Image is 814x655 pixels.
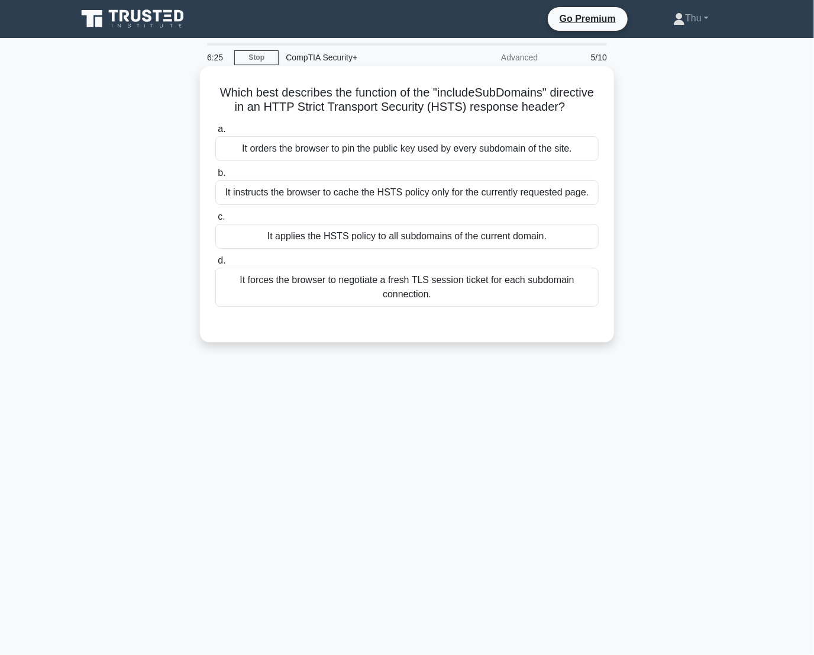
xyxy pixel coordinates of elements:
[545,46,614,69] div: 5/10
[215,136,599,161] div: It orders the browser to pin the public key used by every subdomain of the site.
[645,7,737,30] a: Thu
[279,46,441,69] div: CompTIA Security+
[218,124,225,134] span: a.
[553,11,623,26] a: Go Premium
[215,224,599,249] div: It applies the HSTS policy to all subdomains of the current domain.
[441,46,545,69] div: Advanced
[200,46,234,69] div: 6:25
[218,168,225,178] span: b.
[218,255,225,265] span: d.
[214,85,600,115] h5: Which best describes the function of the "includeSubDomains" directive in an HTTP Strict Transpor...
[218,211,225,221] span: c.
[215,268,599,307] div: It forces the browser to negotiate a fresh TLS session ticket for each subdomain connection.
[234,50,279,65] a: Stop
[215,180,599,205] div: It instructs the browser to cache the HSTS policy only for the currently requested page.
